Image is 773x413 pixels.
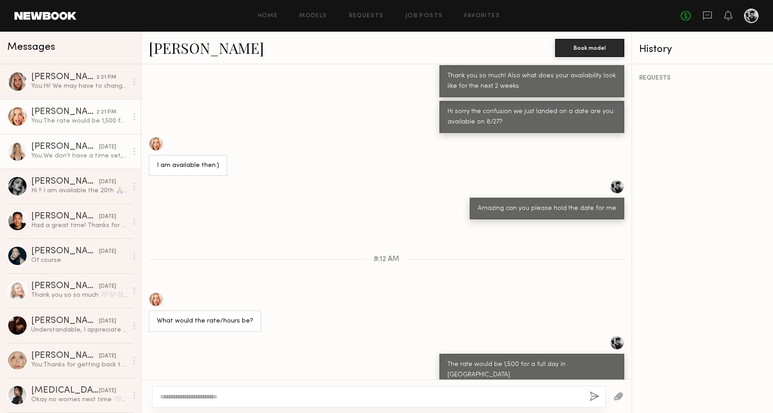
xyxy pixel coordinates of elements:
a: Home [258,13,278,19]
div: [PERSON_NAME] [31,351,99,361]
a: Requests [349,13,384,19]
a: Job Posts [405,13,443,19]
div: Thank you so much! Also what does your availability look like for the next 2 weeks [448,71,616,92]
div: [DATE] [99,178,116,186]
div: [PERSON_NAME] [31,282,99,291]
div: You: Thanks for getting back to me! I'll definitely be reaching out in the future. [31,361,127,369]
div: [PERSON_NAME] [31,212,99,221]
span: Messages [7,42,55,52]
div: Had a great time! Thanks for having me! [31,221,127,230]
div: 2:21 PM [96,108,116,117]
a: Favorites [464,13,500,19]
div: The rate would be 1,500 for a full day in [GEOGRAPHIC_DATA] [448,360,616,380]
div: [PERSON_NAME] [31,108,96,117]
div: You: Hi! We may have to change the date what is your availability on [DATE]? [31,82,127,90]
div: History [639,44,766,55]
div: Hi !! I am available the 20th 🙏🏼💫 [31,186,127,195]
span: 8:12 AM [374,256,399,263]
div: Of course [31,256,127,265]
div: [DATE] [99,247,116,256]
div: [PERSON_NAME] [31,317,99,326]
div: [PERSON_NAME] [31,177,99,186]
div: [PERSON_NAME] [31,73,96,82]
div: You: The rate would be 1,500 for a full day in [GEOGRAPHIC_DATA] [31,117,127,125]
div: [DATE] [99,213,116,221]
div: [DATE] [99,282,116,291]
div: [DATE] [99,352,116,361]
div: What would the rate/hours be? [157,316,253,327]
div: 2:21 PM [96,73,116,82]
div: [PERSON_NAME] [31,142,99,152]
div: Understandable, I appreciate the opportunity! Reach out if you ever need a [DEMOGRAPHIC_DATA] mod... [31,326,127,334]
div: [PERSON_NAME] [31,247,99,256]
div: I am available then:) [157,161,219,171]
div: [DATE] [99,387,116,395]
div: [MEDICAL_DATA][PERSON_NAME] [31,386,99,395]
a: Book model [555,43,624,51]
a: Models [299,13,327,19]
div: Okay no worries next time 🤍🤍 [31,395,127,404]
button: Book model [555,39,624,57]
div: [DATE] [99,143,116,152]
a: [PERSON_NAME] [149,38,264,57]
div: Hi sorry the confusion we just landed on a date are you available on 8/27? [448,107,616,128]
div: You: We don’t have a time set, but I can chat with the client to find out and get back to you :) [31,152,127,160]
div: REQUESTS [639,75,766,81]
div: Amazing can you please hold the date for me [478,204,616,214]
div: Thank you so so much 🤍🤍🤍🙏🏼 [31,291,127,299]
div: [DATE] [99,317,116,326]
